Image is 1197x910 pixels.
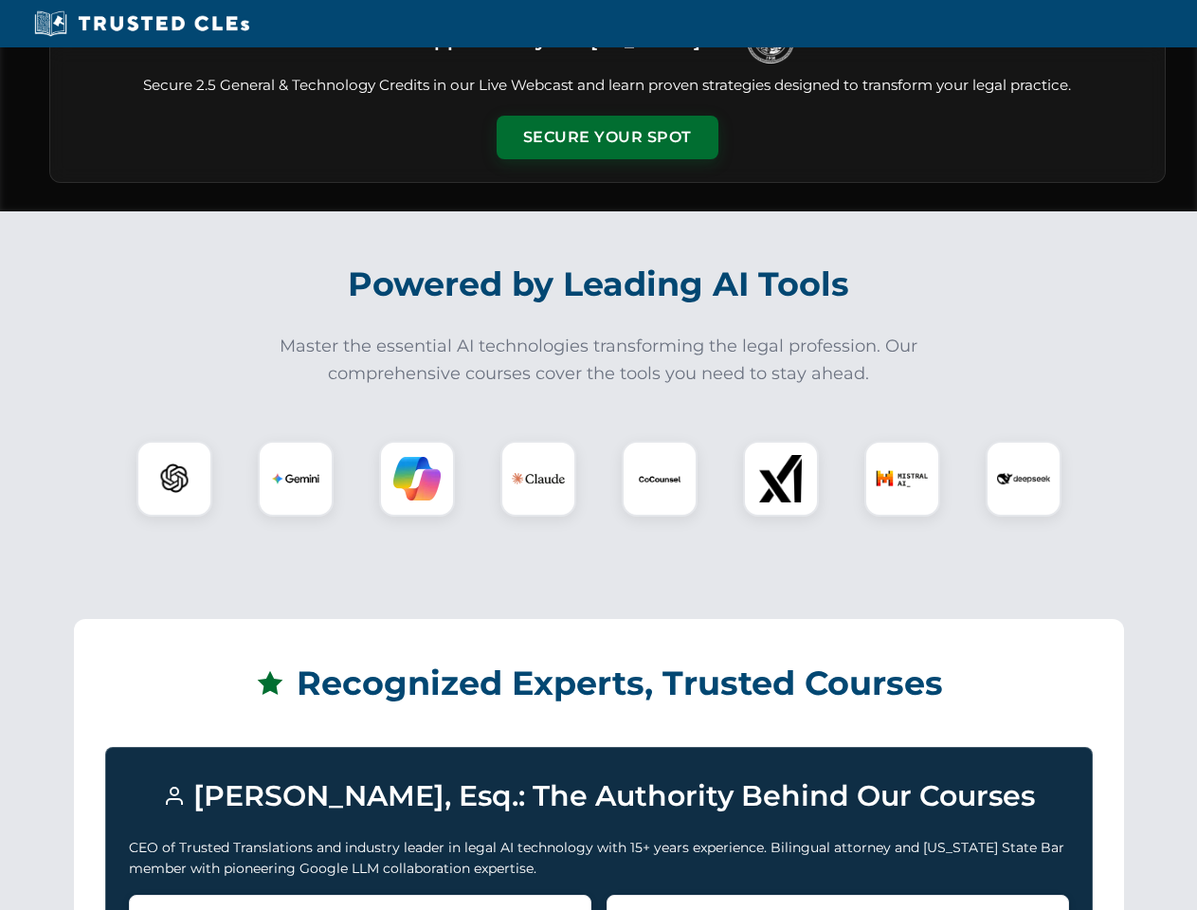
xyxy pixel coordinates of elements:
[129,837,1069,880] p: CEO of Trusted Translations and industry leader in legal AI technology with 15+ years experience....
[864,441,940,517] div: Mistral AI
[512,452,565,505] img: Claude Logo
[136,441,212,517] div: ChatGPT
[28,9,255,38] img: Trusted CLEs
[379,441,455,517] div: Copilot
[500,441,576,517] div: Claude
[876,452,929,505] img: Mistral AI Logo
[393,455,441,502] img: Copilot Logo
[258,441,334,517] div: Gemini
[986,441,1061,517] div: DeepSeek
[497,116,718,159] button: Secure Your Spot
[129,771,1069,822] h3: [PERSON_NAME], Esq.: The Authority Behind Our Courses
[267,333,931,388] p: Master the essential AI technologies transforming the legal profession. Our comprehensive courses...
[73,75,1142,97] p: Secure 2.5 General & Technology Credits in our Live Webcast and learn proven strategies designed ...
[757,455,805,502] img: xAI Logo
[636,455,683,502] img: CoCounsel Logo
[997,452,1050,505] img: DeepSeek Logo
[147,451,202,506] img: ChatGPT Logo
[74,251,1124,318] h2: Powered by Leading AI Tools
[622,441,698,517] div: CoCounsel
[272,455,319,502] img: Gemini Logo
[743,441,819,517] div: xAI
[105,650,1093,717] h2: Recognized Experts, Trusted Courses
